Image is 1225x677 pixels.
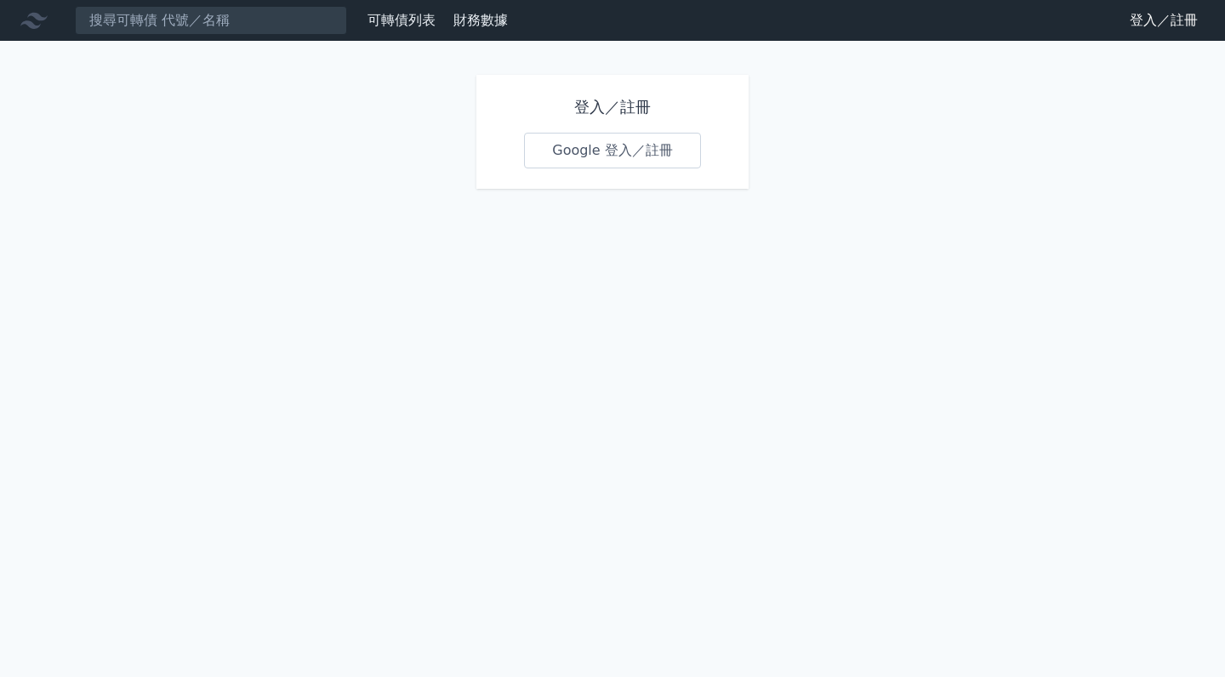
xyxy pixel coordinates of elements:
a: 財務數據 [453,12,508,28]
a: 登入／註冊 [1116,7,1211,34]
input: 搜尋可轉債 代號／名稱 [75,6,347,35]
a: Google 登入／註冊 [524,133,701,168]
a: 可轉債列表 [367,12,436,28]
h1: 登入／註冊 [524,95,701,119]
